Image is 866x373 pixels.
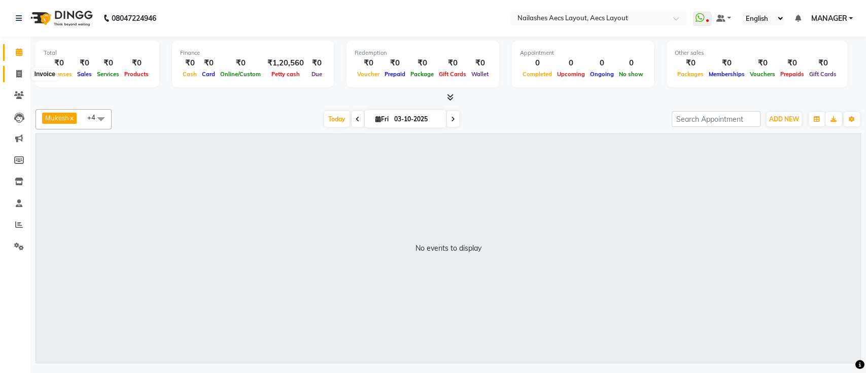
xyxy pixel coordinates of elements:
span: Cash [180,71,199,78]
div: 0 [520,57,555,69]
span: Packages [675,71,706,78]
span: ADD NEW [769,115,799,123]
span: Vouchers [747,71,778,78]
span: Gift Cards [807,71,839,78]
span: Memberships [706,71,747,78]
div: ₹0 [408,57,436,69]
span: Sales [75,71,94,78]
div: ₹0 [706,57,747,69]
div: Other sales [675,49,839,57]
div: ₹0 [218,57,263,69]
div: ₹0 [778,57,807,69]
span: No show [616,71,646,78]
span: +4 [87,113,103,121]
div: Redemption [355,49,491,57]
div: ₹0 [44,57,75,69]
div: Finance [180,49,326,57]
div: 0 [616,57,646,69]
div: ₹0 [308,57,326,69]
span: Voucher [355,71,382,78]
div: ₹0 [382,57,408,69]
div: ₹0 [94,57,122,69]
span: Fri [373,115,391,123]
div: ₹0 [675,57,706,69]
button: ADD NEW [767,112,802,126]
div: ₹0 [180,57,199,69]
span: Today [324,111,350,127]
span: MANAGER [811,13,847,24]
span: Prepaids [778,71,807,78]
span: Products [122,71,151,78]
span: Online/Custom [218,71,263,78]
img: logo [26,4,95,32]
div: 0 [587,57,616,69]
div: ₹0 [75,57,94,69]
span: Package [408,71,436,78]
span: Completed [520,71,555,78]
div: 0 [555,57,587,69]
span: Services [94,71,122,78]
span: Mukesh [45,114,69,122]
span: Prepaid [382,71,408,78]
a: x [69,114,74,122]
div: No events to display [415,243,481,254]
div: ₹0 [469,57,491,69]
span: Petty cash [269,71,302,78]
span: Upcoming [555,71,587,78]
div: ₹0 [807,57,839,69]
div: ₹0 [122,57,151,69]
input: 2025-10-03 [391,112,442,127]
div: Invoice [32,68,58,80]
div: ₹0 [355,57,382,69]
span: Gift Cards [436,71,469,78]
input: Search Appointment [672,111,760,127]
span: Wallet [469,71,491,78]
div: ₹0 [199,57,218,69]
div: Appointment [520,49,646,57]
div: ₹1,20,560 [263,57,308,69]
div: ₹0 [436,57,469,69]
span: Card [199,71,218,78]
b: 08047224946 [112,4,156,32]
div: ₹0 [747,57,778,69]
span: Due [309,71,325,78]
span: Ongoing [587,71,616,78]
div: Total [44,49,151,57]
